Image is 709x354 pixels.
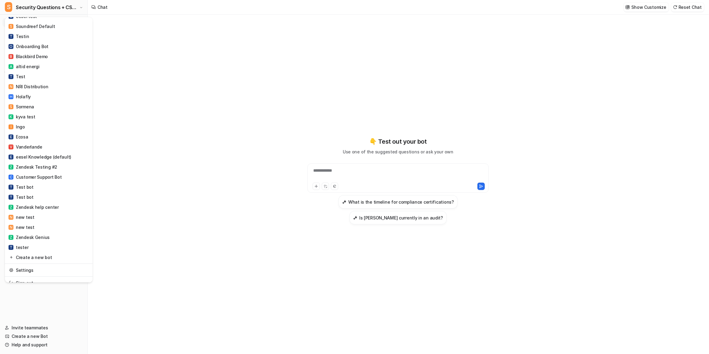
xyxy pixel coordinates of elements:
[9,280,13,286] img: reset
[9,114,35,120] div: kyva test
[9,205,13,210] span: Z
[9,225,13,230] span: N
[9,74,13,79] span: T
[9,135,13,139] span: E
[9,34,13,39] span: T
[9,114,13,119] span: K
[9,224,34,230] div: new test
[9,184,34,190] div: Test bot
[9,235,13,240] span: Z
[5,2,12,12] span: S
[5,17,93,282] div: SSecurity Questions + CSA for eesel
[9,93,31,100] div: Holafly
[9,124,13,129] span: I
[9,24,13,29] span: S
[9,144,42,150] div: Vanderlande
[9,214,34,220] div: new test
[9,155,13,159] span: E
[9,134,28,140] div: Ecosa
[9,154,71,160] div: eesel Knowledge (default)
[9,33,29,40] div: Testin
[9,175,13,180] span: C
[16,3,78,12] span: Security Questions + CSA for eesel
[9,73,25,80] div: Test
[9,215,13,220] span: N
[9,185,13,190] span: T
[9,204,59,210] div: Zendesk help center
[9,94,13,99] span: H
[7,278,91,288] a: Sign out
[9,64,13,69] span: A
[9,23,55,30] div: Soundreef Default
[9,234,50,240] div: Zendesk Genius
[9,54,13,59] span: B
[7,252,91,262] a: Create a new bot
[9,44,13,49] span: O
[9,254,13,261] img: reset
[7,265,91,275] a: Settings
[9,165,13,170] span: Z
[9,145,13,149] span: V
[9,174,62,180] div: Customer Support Bot
[9,103,34,110] div: Sormena
[9,53,48,60] div: Blackbird Demo
[9,43,48,50] div: Onboarding Bot
[9,164,57,170] div: Zendesk Testing #2
[9,244,28,251] div: tester
[9,104,13,109] span: S
[9,63,40,70] div: altid energi
[9,83,48,90] div: NRI Distribution
[9,194,34,200] div: Test bot
[9,84,13,89] span: N
[9,195,13,200] span: T
[9,124,25,130] div: Ingo
[9,267,13,273] img: reset
[9,245,13,250] span: T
